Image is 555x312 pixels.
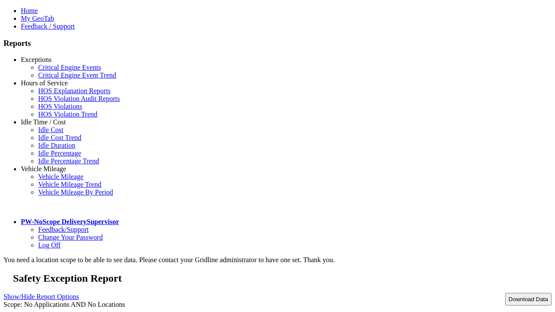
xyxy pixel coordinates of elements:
[21,15,54,22] a: My GeoTab
[38,95,120,102] a: HOS Violation Audit Reports
[38,71,116,79] a: Critical Engine Event Trend
[38,103,82,110] a: HOS Violations
[3,291,79,302] a: Show/Hide Report Options
[38,241,61,249] a: Log Off
[38,142,75,149] a: Idle Duration
[505,293,552,305] button: Download Data
[21,56,52,63] a: Exceptions
[3,301,125,308] span: Scope: No Applications AND No Locations
[21,118,66,126] a: Idle Time / Cost
[38,134,82,141] a: Idle Cost Trend
[38,64,101,71] a: Critical Engine Events
[3,256,552,264] div: You need a location scope to be able to see data. Please contact your Gridline administrator to h...
[38,188,113,196] a: Vehicle Mileage By Period
[13,273,552,284] h2: Safety Exception Report
[21,7,38,14] a: Home
[38,181,101,188] a: Vehicle Mileage Trend
[38,234,103,241] a: Change Your Password
[38,173,83,180] a: Vehicle Mileage
[21,165,66,172] a: Vehicle Mileage
[21,79,68,87] a: Hours of Service
[38,110,98,118] a: HOS Violation Trend
[38,87,111,94] a: HOS Explanation Reports
[38,126,63,133] a: Idle Cost
[3,39,552,48] h3: Reports
[38,226,88,233] a: Feedback/Support
[21,23,75,30] a: Feedback / Support
[21,218,119,225] a: PW-NoScope DeliverySupervisor
[38,157,99,165] a: Idle Percentage Trend
[38,149,81,157] a: Idle Percentage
